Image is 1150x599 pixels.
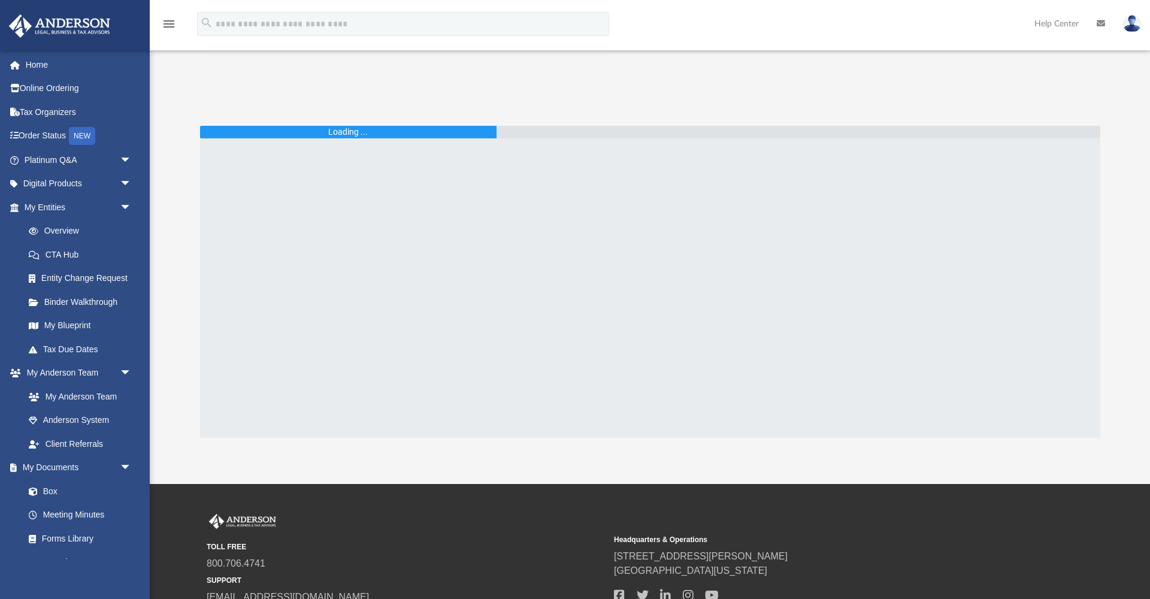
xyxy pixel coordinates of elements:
[207,514,279,530] img: Anderson Advisors Platinum Portal
[8,172,150,196] a: Digital Productsarrow_drop_down
[120,456,144,480] span: arrow_drop_down
[120,172,144,196] span: arrow_drop_down
[69,127,95,145] div: NEW
[8,361,144,385] a: My Anderson Teamarrow_drop_down
[17,219,150,243] a: Overview
[8,148,150,172] a: Platinum Q&Aarrow_drop_down
[8,124,150,149] a: Order StatusNEW
[17,409,144,432] a: Anderson System
[162,17,176,31] i: menu
[614,534,1013,545] small: Headquarters & Operations
[17,479,138,503] a: Box
[120,195,144,220] span: arrow_drop_down
[328,126,368,138] div: Loading ...
[8,195,150,219] a: My Entitiesarrow_drop_down
[17,503,144,527] a: Meeting Minutes
[207,541,606,552] small: TOLL FREE
[8,456,144,480] a: My Documentsarrow_drop_down
[614,551,788,561] a: [STREET_ADDRESS][PERSON_NAME]
[120,361,144,386] span: arrow_drop_down
[17,527,138,550] a: Forms Library
[120,148,144,173] span: arrow_drop_down
[17,267,150,291] a: Entity Change Request
[17,314,144,338] a: My Blueprint
[614,565,767,576] a: [GEOGRAPHIC_DATA][US_STATE]
[17,550,144,574] a: Notarize
[17,243,150,267] a: CTA Hub
[8,53,150,77] a: Home
[200,16,213,29] i: search
[5,14,114,38] img: Anderson Advisors Platinum Portal
[207,558,265,568] a: 800.706.4741
[1123,15,1141,32] img: User Pic
[8,77,150,101] a: Online Ordering
[8,100,150,124] a: Tax Organizers
[162,23,176,31] a: menu
[17,337,150,361] a: Tax Due Dates
[17,432,144,456] a: Client Referrals
[207,575,606,586] small: SUPPORT
[17,290,150,314] a: Binder Walkthrough
[17,385,138,409] a: My Anderson Team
